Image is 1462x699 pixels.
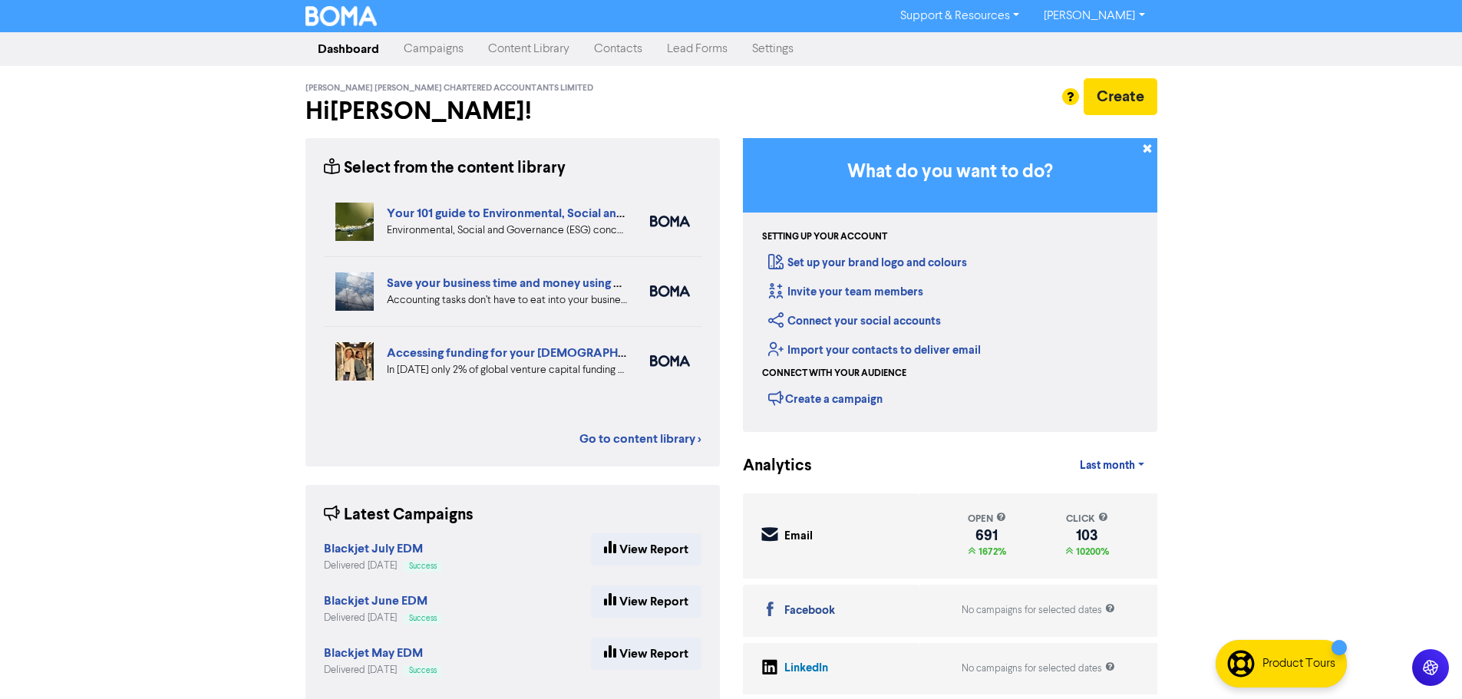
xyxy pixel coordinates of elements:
[305,34,391,64] a: Dashboard
[387,345,761,361] a: Accessing funding for your [DEMOGRAPHIC_DATA]-led businesses
[762,230,887,244] div: Setting up your account
[650,355,690,367] img: boma
[1065,529,1109,542] div: 103
[962,603,1115,618] div: No campaigns for selected dates
[409,562,437,570] span: Success
[1385,625,1462,699] iframe: Chat Widget
[409,667,437,674] span: Success
[305,97,720,126] h2: Hi [PERSON_NAME] !
[1065,512,1109,526] div: click
[766,161,1134,183] h3: What do you want to do?
[1068,450,1157,481] a: Last month
[305,83,593,94] span: [PERSON_NAME] [PERSON_NAME] Chartered Accountants Limited
[324,595,427,608] a: Blackjet June EDM
[324,648,423,660] a: Blackjet May EDM
[591,638,701,670] a: View Report
[1073,546,1109,558] span: 10200%
[1084,78,1157,115] button: Create
[968,512,1006,526] div: open
[387,206,727,221] a: Your 101 guide to Environmental, Social and Governance (ESG)
[582,34,655,64] a: Contacts
[324,593,427,608] strong: Blackjet June EDM
[324,611,443,625] div: Delivered [DATE]
[888,4,1031,28] a: Support & Resources
[740,34,806,64] a: Settings
[768,314,941,328] a: Connect your social accounts
[387,223,627,239] div: Environmental, Social and Governance (ESG) concerns are a vital part of running a business. Our 1...
[650,285,690,297] img: boma_accounting
[968,529,1006,542] div: 691
[768,256,967,270] a: Set up your brand logo and colours
[579,430,701,448] a: Go to content library >
[962,661,1115,676] div: No campaigns for selected dates
[409,615,437,622] span: Success
[762,367,906,381] div: Connect with your audience
[387,275,710,291] a: Save your business time and money using cloud accounting
[324,541,423,556] strong: Blackjet July EDM
[743,138,1157,432] div: Getting Started in BOMA
[324,157,566,180] div: Select from the content library
[391,34,476,64] a: Campaigns
[768,387,883,410] div: Create a campaign
[784,602,835,620] div: Facebook
[768,343,981,358] a: Import your contacts to deliver email
[476,34,582,64] a: Content Library
[975,546,1006,558] span: 1672%
[655,34,740,64] a: Lead Forms
[768,285,923,299] a: Invite your team members
[324,559,443,573] div: Delivered [DATE]
[324,663,443,678] div: Delivered [DATE]
[784,660,828,678] div: LinkedIn
[305,6,378,26] img: BOMA Logo
[1031,4,1157,28] a: [PERSON_NAME]
[1080,459,1135,473] span: Last month
[743,454,793,478] div: Analytics
[650,216,690,227] img: boma
[324,645,423,661] strong: Blackjet May EDM
[387,292,627,308] div: Accounting tasks don’t have to eat into your business time. With the right cloud accounting softw...
[784,528,813,546] div: Email
[324,543,423,556] a: Blackjet July EDM
[591,585,701,618] a: View Report
[324,503,474,527] div: Latest Campaigns
[387,362,627,378] div: In 2024 only 2% of global venture capital funding went to female-only founding teams. We highligh...
[591,533,701,565] a: View Report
